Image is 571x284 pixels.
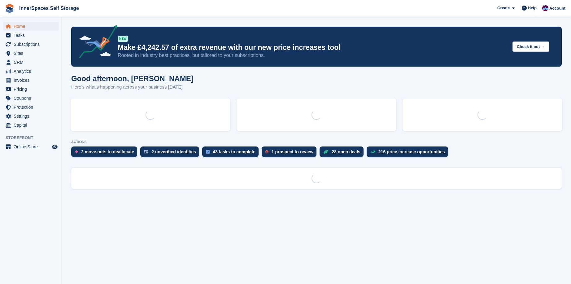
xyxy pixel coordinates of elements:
[3,40,59,49] a: menu
[14,58,51,67] span: CRM
[51,143,59,151] a: Preview store
[370,151,375,153] img: price_increase_opportunities-93ffe204e8149a01c8c9dc8f82e8f89637d9d84a8eef4429ea346261dce0b2c0.svg
[5,4,14,13] img: stora-icon-8386f47178a22dfd0bd8f6a31ec36ba5ce8667c1dd55bd0f319d3a0aa187defe.svg
[3,49,59,58] a: menu
[206,150,210,154] img: task-75834270c22a3079a89374b754ae025e5fb1db73e45f91037f5363f120a921f8.svg
[14,22,51,31] span: Home
[81,149,134,154] div: 2 move outs to deallocate
[3,142,59,151] a: menu
[213,149,255,154] div: 43 tasks to complete
[3,31,59,40] a: menu
[3,76,59,85] a: menu
[3,22,59,31] a: menu
[3,112,59,120] a: menu
[14,103,51,111] span: Protection
[118,43,508,52] p: Make £4,242.57 of extra revenue with our new price increases tool
[14,112,51,120] span: Settings
[323,150,329,154] img: deal-1b604bf984904fb50ccaf53a9ad4b4a5d6e5aea283cecdc64d6e3604feb123c2.svg
[202,146,262,160] a: 43 tasks to complete
[542,5,548,11] img: Paul Allo
[3,67,59,76] a: menu
[140,146,202,160] a: 2 unverified identities
[71,146,140,160] a: 2 move outs to deallocate
[151,149,196,154] div: 2 unverified identities
[3,103,59,111] a: menu
[3,58,59,67] a: menu
[71,140,562,144] p: ACTIONS
[265,150,268,154] img: prospect-51fa495bee0391a8d652442698ab0144808aea92771e9ea1ae160a38d050c398.svg
[14,121,51,129] span: Capital
[14,142,51,151] span: Online Store
[144,150,148,154] img: verify_identity-adf6edd0f0f0b5bbfe63781bf79b02c33cf7c696d77639b501bdc392416b5a36.svg
[272,149,313,154] div: 1 prospect to review
[3,85,59,94] a: menu
[497,5,510,11] span: Create
[378,149,445,154] div: 216 price increase opportunities
[3,94,59,103] a: menu
[71,74,194,83] h1: Good afternoon, [PERSON_NAME]
[14,67,51,76] span: Analytics
[74,25,117,60] img: price-adjustments-announcement-icon-8257ccfd72463d97f412b2fc003d46551f7dbcb40ab6d574587a9cd5c0d94...
[512,42,549,52] button: Check it out →
[14,94,51,103] span: Coupons
[6,135,62,141] span: Storefront
[367,146,451,160] a: 216 price increase opportunities
[118,52,508,59] p: Rooted in industry best practices, but tailored to your subscriptions.
[3,121,59,129] a: menu
[14,76,51,85] span: Invoices
[14,49,51,58] span: Sites
[14,85,51,94] span: Pricing
[332,149,360,154] div: 28 open deals
[75,150,78,154] img: move_outs_to_deallocate_icon-f764333ba52eb49d3ac5e1228854f67142a1ed5810a6f6cc68b1a99e826820c5.svg
[549,5,565,11] span: Account
[71,84,194,91] p: Here's what's happening across your business [DATE]
[262,146,320,160] a: 1 prospect to review
[118,36,128,42] div: NEW
[320,146,367,160] a: 28 open deals
[14,31,51,40] span: Tasks
[528,5,537,11] span: Help
[17,3,81,13] a: InnerSpaces Self Storage
[14,40,51,49] span: Subscriptions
